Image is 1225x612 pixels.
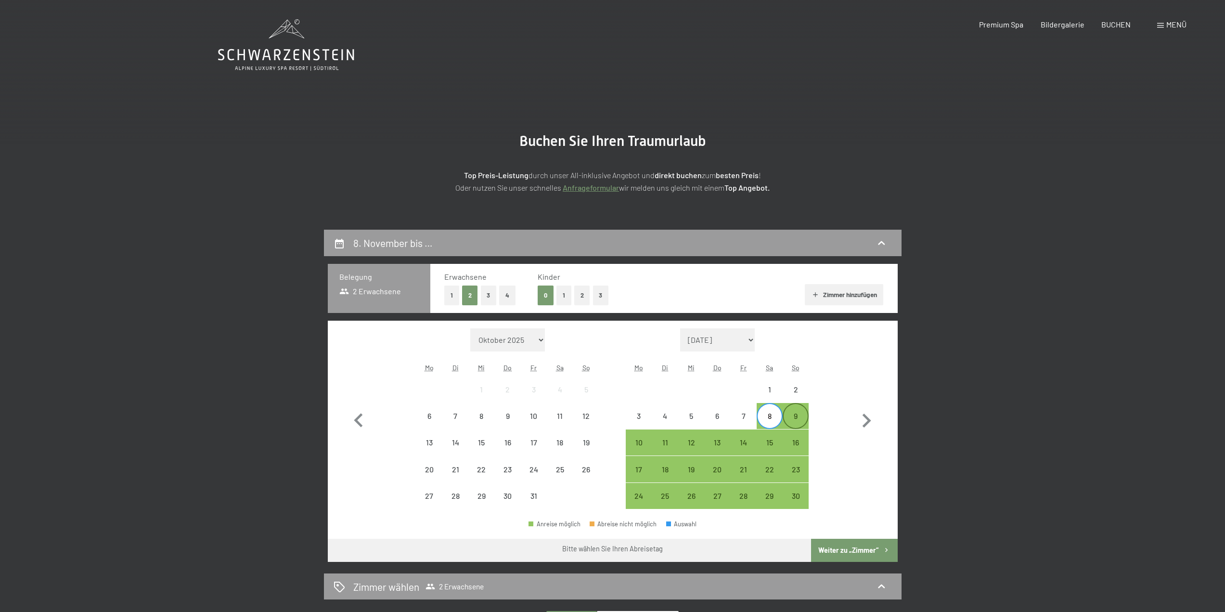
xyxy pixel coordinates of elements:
div: Bitte wählen Sie Ihren Abreisetag [562,544,663,554]
h2: 8. November bis … [353,237,433,249]
div: Sat Oct 18 2025 [547,430,573,456]
abbr: Montag [634,364,643,372]
div: 22 [469,466,493,490]
div: 3 [627,412,651,436]
div: Fri Oct 17 2025 [521,430,547,456]
div: Abreise nicht möglich [783,377,809,403]
div: Fri Oct 03 2025 [521,377,547,403]
div: 24 [522,466,546,490]
abbr: Donnerstag [713,364,722,372]
div: Abreise möglich [704,430,730,456]
div: Abreise nicht möglich [730,403,756,429]
div: 1 [758,386,782,410]
div: 19 [574,439,598,463]
div: 13 [417,439,441,463]
strong: direkt buchen [655,170,702,180]
div: Abreise möglich [678,483,704,509]
a: BUCHEN [1101,20,1131,29]
button: 4 [499,286,516,305]
div: Abreise möglich [626,430,652,456]
div: 21 [731,466,755,490]
div: 6 [417,412,441,436]
div: 30 [496,492,520,516]
div: Fri Nov 07 2025 [730,403,756,429]
div: Sun Oct 12 2025 [573,403,599,429]
div: Tue Oct 28 2025 [442,483,468,509]
div: Fri Nov 14 2025 [730,430,756,456]
div: Mon Nov 03 2025 [626,403,652,429]
div: Abreise nicht möglich [416,403,442,429]
div: Abreise nicht möglich [495,377,521,403]
div: Sun Nov 16 2025 [783,430,809,456]
div: Sun Oct 26 2025 [573,456,599,482]
div: 9 [784,412,808,436]
div: 30 [784,492,808,516]
strong: Top Preis-Leistung [464,170,529,180]
div: Wed Oct 08 2025 [468,403,494,429]
div: Abreise nicht möglich [521,456,547,482]
div: Sat Nov 22 2025 [757,456,783,482]
div: Sat Oct 11 2025 [547,403,573,429]
abbr: Mittwoch [478,364,485,372]
div: Mon Nov 17 2025 [626,456,652,482]
abbr: Donnerstag [503,364,512,372]
div: Abreise nicht möglich [495,456,521,482]
abbr: Mittwoch [688,364,695,372]
div: Abreise nicht möglich [442,430,468,456]
div: Abreise nicht möglich [468,430,494,456]
div: Abreise nicht möglich [416,430,442,456]
a: Premium Spa [979,20,1023,29]
div: Wed Oct 29 2025 [468,483,494,509]
div: Abreise nicht möglich [521,377,547,403]
div: Tue Nov 25 2025 [652,483,678,509]
div: 15 [758,439,782,463]
div: Thu Nov 06 2025 [704,403,730,429]
strong: besten Preis [716,170,759,180]
div: 13 [705,439,729,463]
div: Abreise nicht möglich [442,403,468,429]
div: 17 [522,439,546,463]
div: 16 [496,439,520,463]
div: Wed Nov 19 2025 [678,456,704,482]
h3: Belegung [339,272,419,282]
div: 29 [469,492,493,516]
div: 11 [653,439,677,463]
div: Thu Oct 16 2025 [495,430,521,456]
button: 1 [444,286,459,305]
div: 2 [496,386,520,410]
p: durch unser All-inklusive Angebot und zum ! Oder nutzen Sie unser schnelles wir melden uns gleich... [372,169,853,194]
strong: Top Angebot. [724,183,770,192]
button: 3 [481,286,497,305]
div: Abreise möglich [783,483,809,509]
abbr: Sonntag [582,364,590,372]
div: Thu Nov 13 2025 [704,430,730,456]
div: Fri Oct 10 2025 [521,403,547,429]
div: 19 [679,466,703,490]
div: Abreise möglich [626,456,652,482]
span: Menü [1166,20,1186,29]
div: 23 [784,466,808,490]
div: Sun Oct 05 2025 [573,377,599,403]
div: Abreise nicht möglich [573,430,599,456]
div: Wed Oct 22 2025 [468,456,494,482]
button: Weiter zu „Zimmer“ [811,539,897,562]
div: Sat Nov 08 2025 [757,403,783,429]
div: Sun Nov 30 2025 [783,483,809,509]
div: 9 [496,412,520,436]
div: Abreise möglich [757,430,783,456]
span: 2 Erwachsene [339,286,401,297]
div: Abreise nicht möglich [590,521,657,527]
div: Anreise möglich [529,521,580,527]
div: 8 [469,412,493,436]
div: Abreise möglich [730,456,756,482]
div: Abreise nicht möglich [626,403,652,429]
div: 8 [758,412,782,436]
div: 25 [548,466,572,490]
div: Auswahl [666,521,697,527]
div: 12 [679,439,703,463]
div: Abreise möglich [678,456,704,482]
div: Sun Oct 19 2025 [573,430,599,456]
div: Thu Oct 30 2025 [495,483,521,509]
abbr: Samstag [766,364,773,372]
abbr: Montag [425,364,434,372]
